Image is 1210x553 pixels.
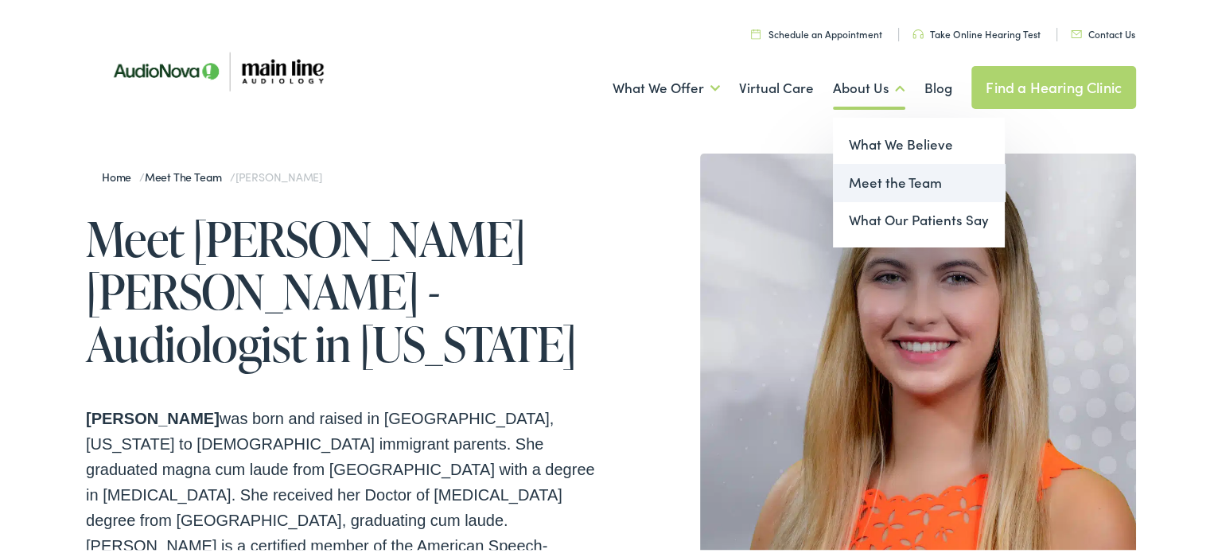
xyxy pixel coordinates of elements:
h1: Meet [PERSON_NAME] [PERSON_NAME] - Audiologist in [US_STATE] [86,210,611,368]
a: Home [102,166,139,182]
a: About Us [833,56,905,115]
a: Schedule an Appointment [751,25,882,38]
a: What Our Patients Say [833,199,1005,237]
img: utility icon [912,27,924,37]
img: utility icon [751,26,761,37]
span: [PERSON_NAME] [235,166,322,182]
a: Blog [924,56,952,115]
a: Contact Us [1071,25,1135,38]
strong: [PERSON_NAME] [86,407,220,425]
a: What We Offer [613,56,720,115]
span: / / [102,166,322,182]
a: Meet the Team [833,162,1005,200]
a: Meet the Team [145,166,230,182]
a: Take Online Hearing Test [912,25,1041,38]
a: What We Believe [833,123,1005,162]
a: Find a Hearing Clinic [971,64,1136,107]
img: utility icon [1071,28,1082,36]
a: Virtual Care [739,56,814,115]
